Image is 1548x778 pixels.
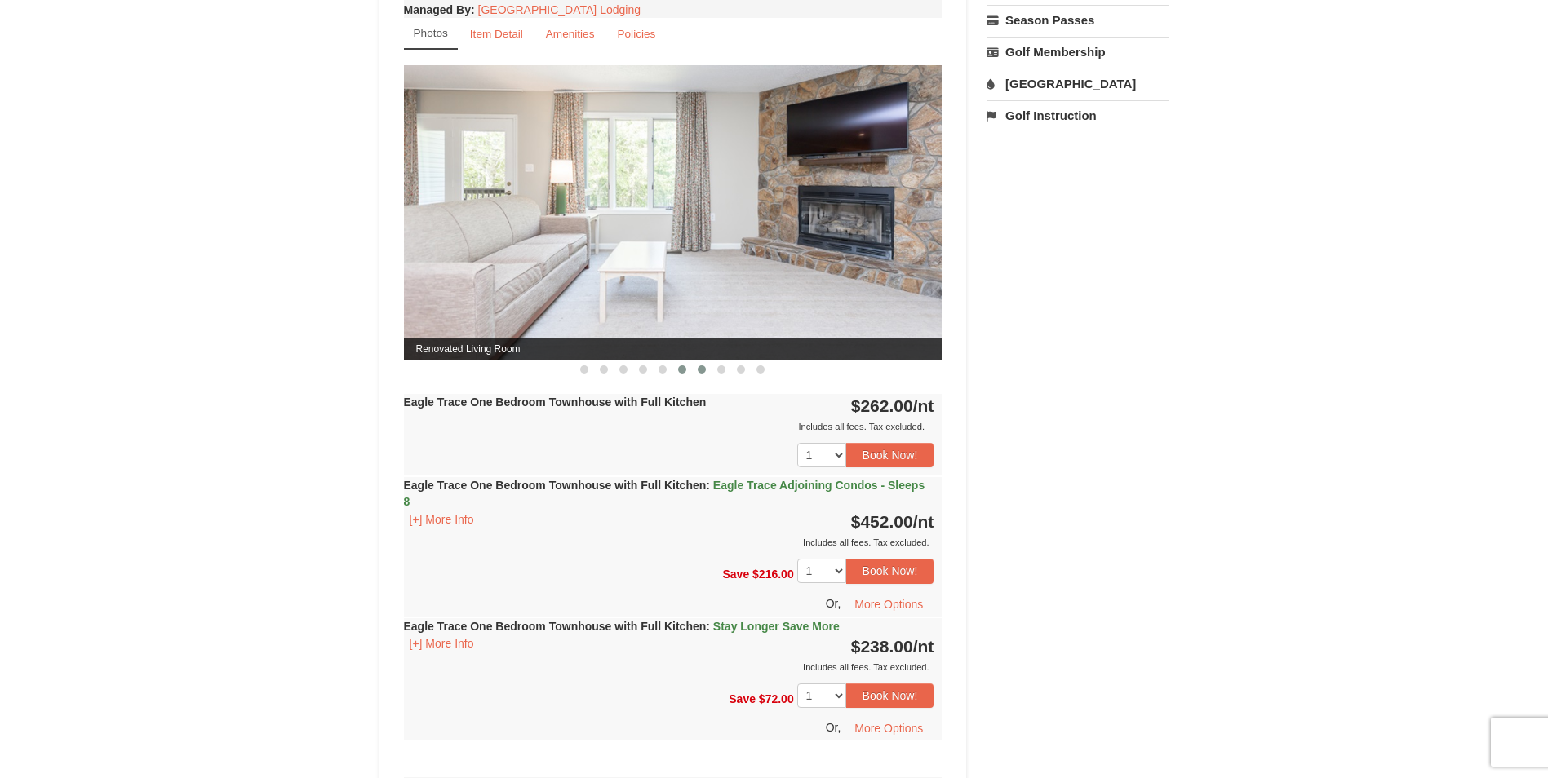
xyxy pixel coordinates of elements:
[617,28,655,40] small: Policies
[404,479,925,508] strong: Eagle Trace One Bedroom Townhouse with Full Kitchen
[913,512,934,531] span: /nt
[987,69,1169,99] a: [GEOGRAPHIC_DATA]
[713,620,840,633] span: Stay Longer Save More
[729,692,756,705] span: Save
[913,396,934,415] span: /nt
[987,5,1169,35] a: Season Passes
[404,338,943,360] span: Renovated Living Room
[826,596,841,609] span: Or,
[706,479,710,492] span: :
[752,568,794,581] span: $216.00
[404,511,480,528] button: [+] More Info
[987,100,1169,130] a: Golf Instruction
[404,634,480,652] button: [+] More Info
[759,692,794,705] span: $72.00
[846,443,934,467] button: Book Now!
[535,18,605,50] a: Amenities
[404,3,475,16] strong: :
[844,592,934,617] button: More Options
[826,721,841,734] span: Or,
[851,637,913,656] span: $238.00
[851,396,934,415] strong: $262.00
[844,716,934,740] button: More Options
[404,659,934,675] div: Includes all fees. Tax excluded.
[404,396,707,409] strong: Eagle Trace One Bedroom Townhouse with Full Kitchen
[470,28,523,40] small: Item Detail
[846,683,934,708] button: Book Now!
[851,512,913,531] span: $452.00
[459,18,534,50] a: Item Detail
[478,3,641,16] a: [GEOGRAPHIC_DATA] Lodging
[404,18,458,50] a: Photos
[414,27,448,39] small: Photos
[706,620,710,633] span: :
[722,568,749,581] span: Save
[404,418,934,435] div: Includes all fees. Tax excluded.
[404,620,840,633] strong: Eagle Trace One Bedroom Townhouse with Full Kitchen
[404,534,934,550] div: Includes all fees. Tax excluded.
[546,28,595,40] small: Amenities
[987,37,1169,67] a: Golf Membership
[846,559,934,583] button: Book Now!
[913,637,934,656] span: /nt
[404,65,943,360] img: Renovated Living Room
[606,18,666,50] a: Policies
[404,3,471,16] span: Managed By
